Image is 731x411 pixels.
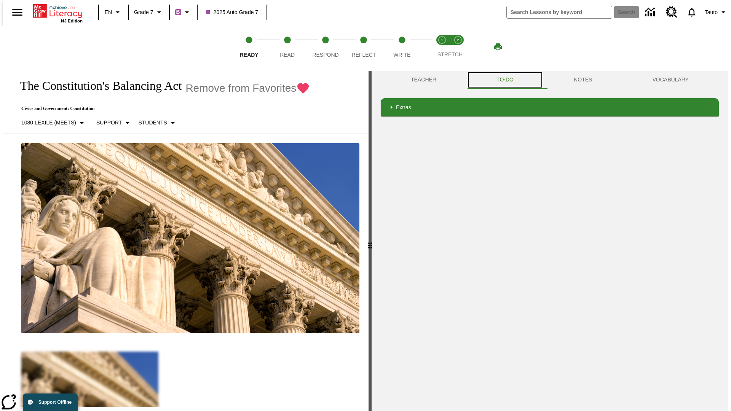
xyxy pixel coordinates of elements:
button: Write step 5 of 5 [380,26,424,68]
button: Teacher [381,71,466,89]
button: Select Student [135,116,180,130]
a: Resource Center, Will open in new tab [661,2,682,22]
button: Support Offline [23,393,78,411]
input: search field [507,6,612,18]
button: Scaffolds, Support [93,116,135,130]
span: Respond [312,52,338,58]
span: B [176,7,180,17]
button: Stretch Respond step 2 of 2 [447,26,469,68]
span: Support Offline [38,400,72,405]
p: Extras [396,104,411,112]
button: Read step 2 of 5 [265,26,309,68]
a: Notifications [682,2,702,22]
button: Respond step 3 of 5 [303,26,348,68]
div: reading [3,71,369,407]
div: Press Enter or Spacebar and then press right and left arrow keys to move the slider [369,71,372,411]
span: Write [393,52,410,58]
div: Instructional Panel Tabs [381,71,719,89]
h1: The Constitution's Balancing Act [12,79,182,93]
div: Extras [381,98,719,116]
span: STRETCH [437,51,463,57]
p: Civics and Government: Constitution [12,106,310,112]
button: Select Lexile, 1080 Lexile (Meets) [18,116,89,130]
span: Reflect [352,52,376,58]
div: activity [372,71,728,411]
span: Grade 7 [134,8,153,16]
button: Boost Class color is purple. Change class color [172,5,195,19]
button: Open side menu [6,1,29,24]
button: Profile/Settings [702,5,731,19]
img: The U.S. Supreme Court Building displays the phrase, "Equal Justice Under Law." [21,143,359,333]
span: Tauto [705,8,718,16]
button: Remove from Favorites - The Constitution's Balancing Act [185,81,310,95]
span: Ready [240,52,259,58]
span: NJ Edition [61,19,83,23]
button: Ready step 1 of 5 [227,26,271,68]
p: Students [138,119,167,127]
span: Read [280,52,295,58]
span: Remove from Favorites [185,82,296,94]
text: 2 [457,38,459,42]
p: Support [96,119,122,127]
button: Stretch Read step 1 of 2 [431,26,453,68]
span: EN [105,8,112,16]
button: NOTES [544,71,622,89]
a: Data Center [640,2,661,23]
button: Grade: Grade 7, Select a grade [131,5,167,19]
button: VOCABULARY [622,71,719,89]
span: 2025 Auto Grade 7 [206,8,259,16]
button: Language: EN, Select a language [101,5,126,19]
div: Home [33,3,83,23]
button: Print [486,40,510,54]
p: 1080 Lexile (Meets) [21,119,76,127]
button: Reflect step 4 of 5 [342,26,386,68]
button: TO-DO [466,71,544,89]
text: 1 [441,38,443,42]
